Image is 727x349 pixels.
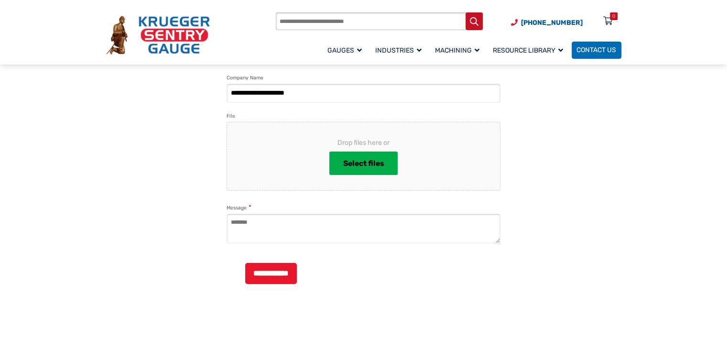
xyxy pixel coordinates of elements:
[370,40,430,60] a: Industries
[521,19,583,27] span: [PHONE_NUMBER]
[227,74,263,82] label: Company Name
[576,46,616,55] span: Contact Us
[329,152,398,175] button: select files, file
[430,40,488,60] a: Machining
[242,138,485,148] span: Drop files here or
[493,46,563,55] span: Resource Library
[511,18,583,28] a: Phone Number (920) 434-8860
[488,40,572,60] a: Resource Library
[375,46,422,55] span: Industries
[612,12,615,20] div: 0
[106,16,210,54] img: Krueger Sentry Gauge
[227,112,235,120] label: File
[572,42,621,59] a: Contact Us
[327,46,362,55] span: Gauges
[323,40,370,60] a: Gauges
[435,46,479,55] span: Machining
[227,203,251,212] label: Message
